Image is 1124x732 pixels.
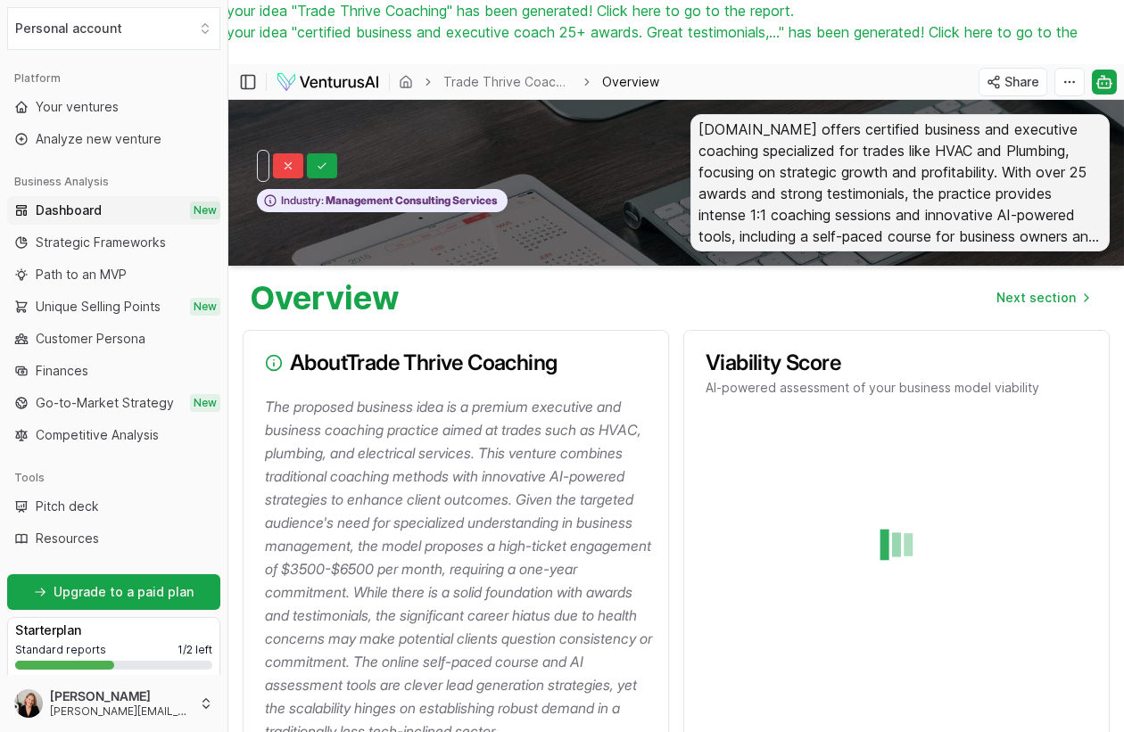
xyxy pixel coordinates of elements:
[7,464,220,492] div: Tools
[36,266,127,284] span: Path to an MVP
[36,202,102,219] span: Dashboard
[7,93,220,121] a: Your ventures
[324,193,498,208] span: Management Consulting Services
[276,71,380,93] img: logo
[297,23,779,41] span: certified business and executive coach 25+ awards. Great testimonials,...
[7,64,220,93] div: Platform
[7,357,220,385] a: Finances
[36,234,166,251] span: Strategic Frameworks
[7,325,220,353] a: Customer Persona
[7,682,220,725] button: [PERSON_NAME][PERSON_NAME][EMAIL_ADDRESS][DOMAIN_NAME]
[15,621,212,639] h3: Starter plan
[982,280,1103,316] a: Go to next page
[7,260,220,289] a: Path to an MVP
[1004,73,1039,91] span: Share
[36,498,99,515] span: Pitch deck
[297,2,447,20] span: Trade Thrive Coaching
[7,574,220,610] a: Upgrade to a paid plan
[602,73,659,91] span: Overview
[250,280,400,316] h1: Overview
[7,168,220,196] div: Business Analysis
[50,688,192,704] span: [PERSON_NAME]
[36,394,174,412] span: Go-to-Market Strategy
[36,98,119,116] span: Your ventures
[706,379,1087,397] p: AI-powered assessment of your business model viability
[190,202,220,219] span: New
[257,189,508,213] button: Industry:Management Consulting Services
[190,298,220,316] span: New
[996,289,1076,307] span: Next section
[36,298,161,316] span: Unique Selling Points
[7,421,220,449] a: Competitive Analysis
[7,389,220,417] a: Go-to-Market StrategyNew
[36,330,145,348] span: Customer Persona
[281,193,324,208] span: Industry:
[36,426,159,444] span: Competitive Analysis
[7,292,220,321] a: Unique Selling PointsNew
[50,704,192,719] span: [PERSON_NAME][EMAIL_ADDRESS][DOMAIN_NAME]
[7,524,220,553] a: Resources
[14,689,43,718] img: ACg8ocLaAHmvfD0GBK_dDHI9jxl2p3ok28PHMT3i5CSMdY8-n6BoCoNb=s96-c
[690,114,1110,251] span: [DOMAIN_NAME] offers certified business and executive coaching specialized for trades like HVAC a...
[7,196,220,225] a: DashboardNew
[706,352,1087,374] h3: Viability Score
[979,68,1047,96] button: Share
[15,643,106,657] span: Standard reports
[36,362,88,380] span: Finances
[7,492,220,521] a: Pitch deck
[11,2,794,20] a: TheFinancial Analysissection for your idea "Trade Thrive Coaching" has been generated! Click here...
[54,583,194,601] span: Upgrade to a paid plan
[7,7,220,50] button: Select an organization
[982,280,1103,316] nav: pagination
[178,643,212,657] span: 1 / 2 left
[265,352,647,374] h3: About Trade Thrive Coaching
[36,130,161,148] span: Analyze new venture
[7,228,220,257] a: Strategic Frameworks
[190,394,220,412] span: New
[36,530,99,547] span: Resources
[7,125,220,153] a: Analyze new venture
[443,73,572,91] a: Trade Thrive Coaching
[11,2,794,20] span: The section for your idea " " has been generated! Click here to go to the report.
[399,73,659,91] nav: breadcrumb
